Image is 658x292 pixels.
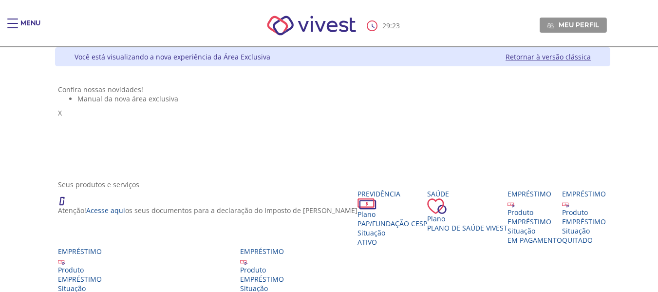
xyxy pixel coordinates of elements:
[240,274,284,284] div: EMPRÉSTIMO
[58,206,357,215] p: Atenção! os seus documentos para a declaração do Imposto de [PERSON_NAME]
[58,258,65,265] img: ico_emprestimo.svg
[508,235,562,245] span: EM PAGAMENTO
[427,189,508,233] a: Saúde PlanoPlano de Saúde VIVEST
[508,217,562,226] div: EMPRÉSTIMO
[508,208,562,217] div: Produto
[357,228,427,237] div: Situação
[240,247,284,256] div: Empréstimo
[559,20,599,29] span: Meu perfil
[562,226,606,235] div: Situação
[382,21,390,30] span: 29
[392,21,400,30] span: 23
[540,18,607,32] a: Meu perfil
[508,226,562,235] div: Situação
[367,20,402,31] div: :
[86,206,125,215] a: Acesse aqui
[240,265,284,274] div: Produto
[58,265,240,274] div: Produto
[427,198,447,214] img: ico_coracao.png
[427,189,508,198] div: Saúde
[357,189,427,247] a: Previdência PlanoPAP/Fundação CESP SituaçãoAtivo
[562,235,593,245] span: QUITADO
[427,214,508,223] div: Plano
[562,200,569,208] img: ico_emprestimo.svg
[506,52,591,61] a: Retornar à versão clássica
[427,223,508,233] span: Plano de Saúde VIVEST
[508,200,515,208] img: ico_emprestimo.svg
[357,219,427,228] span: PAP/Fundação CESP
[357,210,427,219] div: Plano
[75,52,270,61] div: Você está visualizando a nova experiência da Área Exclusiva
[58,85,607,170] section: <span lang="pt-BR" dir="ltr">Visualizador do Conteúdo da Web</span> 1
[508,189,562,198] div: Empréstimo
[357,237,377,247] span: Ativo
[58,189,75,206] img: ico_atencao.png
[240,258,247,265] img: ico_emprestimo.svg
[562,189,606,198] div: Empréstimo
[357,198,376,210] img: ico_dinheiro.png
[58,180,607,189] div: Seus produtos e serviços
[256,5,367,46] img: Vivest
[77,94,178,103] span: Manual da nova área exclusiva
[58,274,240,284] div: EMPRÉSTIMO
[357,189,427,198] div: Previdência
[562,217,606,226] div: EMPRÉSTIMO
[562,189,606,245] a: Empréstimo Produto EMPRÉSTIMO Situação QUITADO
[547,22,554,29] img: Meu perfil
[58,85,607,94] div: Confira nossas novidades!
[58,247,240,256] div: Empréstimo
[20,19,40,38] div: Menu
[58,108,62,117] span: X
[562,208,606,217] div: Produto
[508,189,562,245] a: Empréstimo Produto EMPRÉSTIMO Situação EM PAGAMENTO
